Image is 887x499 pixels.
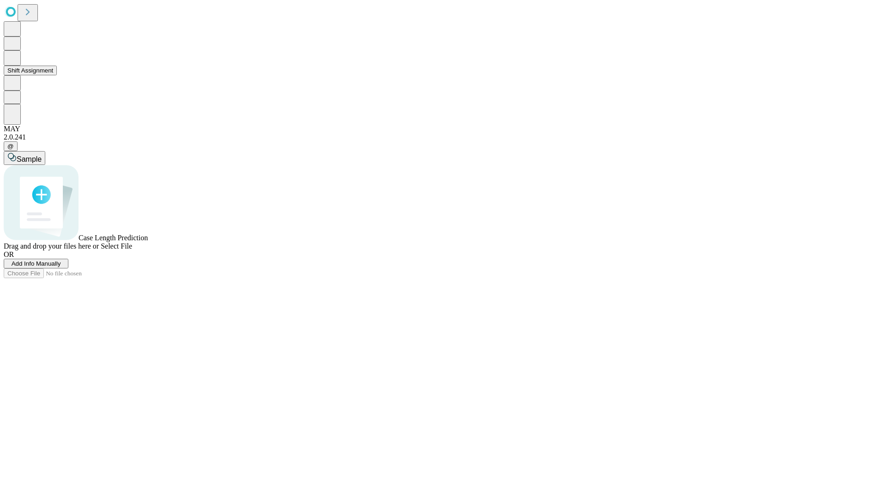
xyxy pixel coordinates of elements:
[4,250,14,258] span: OR
[4,242,99,250] span: Drag and drop your files here or
[4,259,68,268] button: Add Info Manually
[17,155,42,163] span: Sample
[4,151,45,165] button: Sample
[4,125,883,133] div: MAY
[4,66,57,75] button: Shift Assignment
[7,143,14,150] span: @
[12,260,61,267] span: Add Info Manually
[4,141,18,151] button: @
[4,133,883,141] div: 2.0.241
[79,234,148,242] span: Case Length Prediction
[101,242,132,250] span: Select File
